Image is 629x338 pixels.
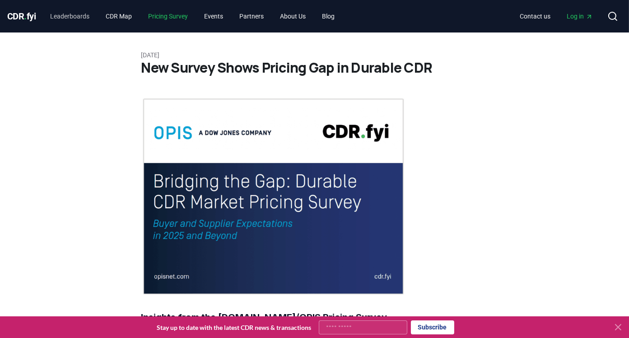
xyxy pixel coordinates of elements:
[141,97,405,296] img: blog post image
[513,8,600,24] nav: Main
[559,8,600,24] a: Log in
[99,8,140,24] a: CDR Map
[197,8,231,24] a: Events
[141,51,488,60] p: [DATE]
[233,8,271,24] a: Partners
[273,8,313,24] a: About Us
[141,312,387,323] strong: Insights from the [DOMAIN_NAME]/OPIS Pricing Survey
[513,8,558,24] a: Contact us
[24,11,27,22] span: .
[43,8,342,24] nav: Main
[141,8,196,24] a: Pricing Survey
[141,60,488,76] h1: New Survey Shows Pricing Gap in Durable CDR
[43,8,97,24] a: Leaderboards
[7,10,36,23] a: CDR.fyi
[315,8,342,24] a: Blog
[7,11,36,22] span: CDR fyi
[567,12,593,21] span: Log in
